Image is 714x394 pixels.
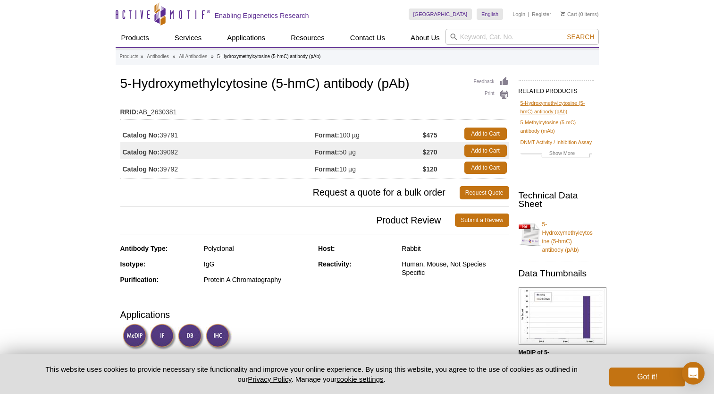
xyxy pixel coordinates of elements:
[315,148,339,156] strong: Format:
[169,29,208,47] a: Services
[315,165,339,173] strong: Format:
[402,260,509,277] div: Human, Mouse, Not Species Specific
[215,11,309,20] h2: Enabling Epigenetics Research
[455,214,509,227] a: Submit a Review
[344,29,391,47] a: Contact Us
[402,244,509,253] div: Rabbit
[150,324,176,350] img: Immunofluorescence Validated
[561,11,577,17] a: Cart
[285,29,330,47] a: Resources
[123,165,160,173] strong: Catalog No:
[464,145,507,157] a: Add to Cart
[519,191,594,208] h2: Technical Data Sheet
[123,324,149,350] img: Methyl-DNA Immunoprecipitation Validated
[318,245,335,252] strong: Host:
[445,29,599,45] input: Keyword, Cat. No.
[460,186,509,199] a: Request Quote
[474,77,509,87] a: Feedback
[120,214,455,227] span: Product Review
[528,9,529,20] li: |
[318,260,352,268] strong: Reactivity:
[221,29,271,47] a: Applications
[178,324,204,350] img: Dot Blot Validated
[422,131,437,139] strong: $475
[206,324,232,350] img: Immunohistochemistry Validated
[120,260,146,268] strong: Isotype:
[532,11,551,17] a: Register
[464,128,507,140] a: Add to Cart
[123,148,160,156] strong: Catalog No:
[315,142,423,159] td: 50 µg
[120,245,168,252] strong: Antibody Type:
[561,9,599,20] li: (0 items)
[519,287,606,345] img: 5-Hydroxymethylcytosine (5-hmC) antibody (pAb) tested by MeDIP analysis.
[464,162,507,174] a: Add to Cart
[521,118,592,135] a: 5-Methylcytosine (5-mC) antibody (mAb)
[120,142,315,159] td: 39092
[120,108,139,116] strong: RRID:
[315,131,339,139] strong: Format:
[561,11,565,16] img: Your Cart
[409,9,472,20] a: [GEOGRAPHIC_DATA]
[519,349,591,373] b: MeDIP of 5-Hydroxymethylcytosine (5-hmC) pAb.
[609,368,685,386] button: Got it!
[116,29,155,47] a: Products
[519,348,594,391] p: (Click image to enlarge and see details.)
[315,159,423,176] td: 10 µg
[120,125,315,142] td: 39791
[120,102,509,117] td: AB_2630381
[519,214,594,254] a: 5-Hydroxymethylcytosine (5-hmC) antibody (pAb)
[120,276,159,283] strong: Purification:
[521,138,592,146] a: DNMT Activity / Inhibition Assay
[422,165,437,173] strong: $120
[29,364,594,384] p: This website uses cookies to provide necessary site functionality and improve your online experie...
[519,269,594,278] h2: Data Thumbnails
[521,99,592,116] a: 5-Hydroxymethylcytosine (5-hmC) antibody (pAb)
[474,89,509,100] a: Print
[120,52,138,61] a: Products
[204,244,311,253] div: Polyclonal
[120,186,460,199] span: Request a quote for a bulk order
[120,308,509,322] h3: Applications
[211,54,214,59] li: »
[315,125,423,142] td: 100 µg
[120,77,509,93] h1: 5-Hydroxymethylcytosine (5-hmC) antibody (pAb)
[147,52,169,61] a: Antibodies
[141,54,143,59] li: »
[120,159,315,176] td: 39792
[422,148,437,156] strong: $270
[173,54,176,59] li: »
[217,54,320,59] li: 5-Hydroxymethylcytosine (5-hmC) antibody (pAb)
[519,80,594,97] h2: RELATED PRODUCTS
[521,149,592,160] a: Show More
[336,375,383,383] button: cookie settings
[179,52,207,61] a: All Antibodies
[682,362,705,385] div: Open Intercom Messenger
[567,33,594,41] span: Search
[405,29,445,47] a: About Us
[477,9,503,20] a: English
[564,33,597,41] button: Search
[204,260,311,268] div: IgG
[204,275,311,284] div: Protein A Chromatography
[248,375,291,383] a: Privacy Policy
[512,11,525,17] a: Login
[123,131,160,139] strong: Catalog No:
